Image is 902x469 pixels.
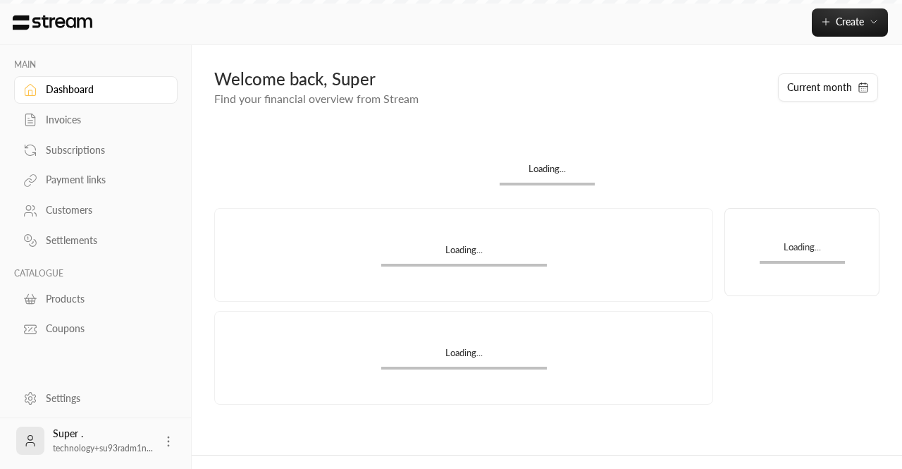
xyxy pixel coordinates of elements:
[14,384,178,412] a: Settings
[46,292,160,306] div: Products
[14,76,178,104] a: Dashboard
[46,391,160,406] div: Settings
[14,315,178,343] a: Coupons
[836,16,864,28] span: Create
[46,233,160,248] div: Settlements
[14,227,178,255] a: Settlements
[14,59,178,71] p: MAIN
[500,162,595,183] div: Loading...
[46,203,160,217] div: Customers
[214,92,419,105] span: Find your financial overview from Stream
[381,243,547,264] div: Loading...
[14,106,178,134] a: Invoices
[46,113,160,127] div: Invoices
[812,8,888,37] button: Create
[46,322,160,336] div: Coupons
[11,15,94,30] img: Logo
[53,443,153,453] span: technology+su93radm1n...
[14,268,178,279] p: CATALOGUE
[14,285,178,312] a: Products
[214,68,763,90] div: Welcome back, Super
[381,346,547,367] div: Loading...
[14,197,178,224] a: Customers
[14,166,178,194] a: Payment links
[760,240,845,261] div: Loading...
[46,143,160,157] div: Subscriptions
[14,136,178,164] a: Subscriptions
[778,73,878,102] button: Current month
[46,83,160,97] div: Dashboard
[46,173,160,187] div: Payment links
[53,427,153,455] div: Super .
